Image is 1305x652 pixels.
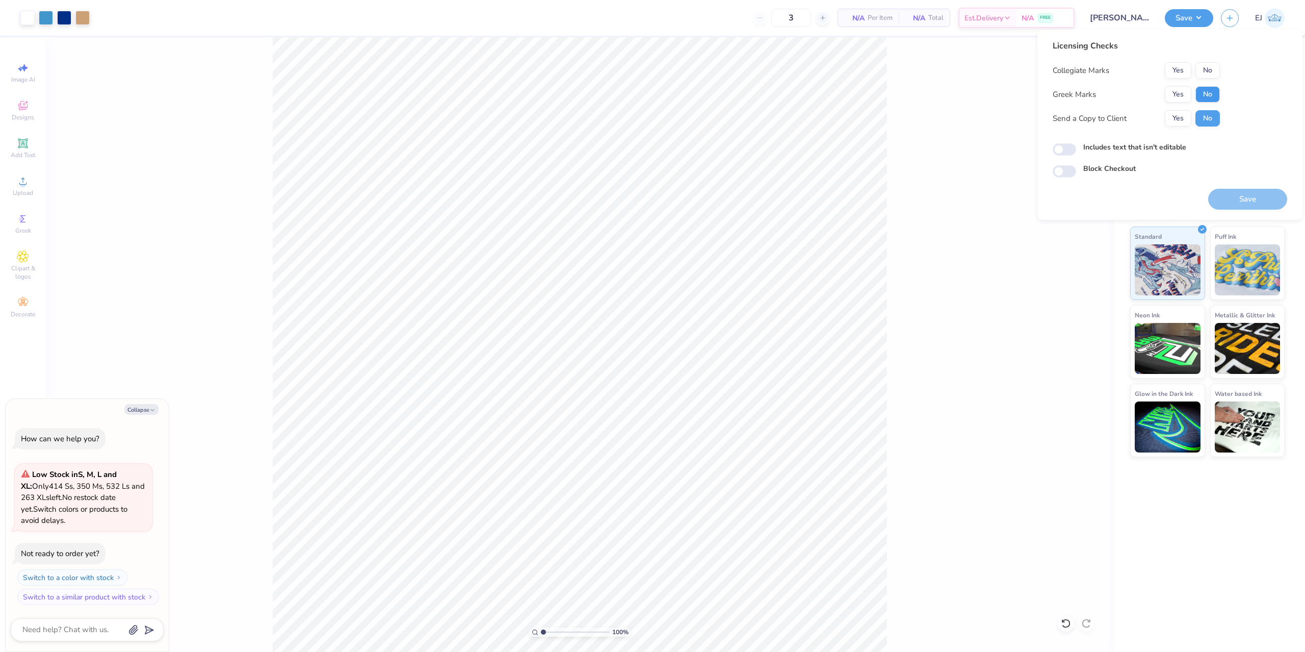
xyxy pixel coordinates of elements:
[1022,13,1034,23] span: N/A
[1165,110,1191,127] button: Yes
[905,13,925,23] span: N/A
[21,492,116,514] span: No restock date yet.
[15,227,31,235] span: Greek
[1165,62,1191,79] button: Yes
[1255,12,1262,24] span: EJ
[1215,244,1281,295] img: Puff Ink
[1165,86,1191,103] button: Yes
[1135,388,1193,399] span: Glow in the Dark Ink
[1135,231,1162,242] span: Standard
[147,594,153,600] img: Switch to a similar product with stock
[21,434,99,444] div: How can we help you?
[928,13,944,23] span: Total
[1255,8,1285,28] a: EJ
[964,13,1003,23] span: Est. Delivery
[868,13,893,23] span: Per Item
[17,569,127,586] button: Switch to a color with stock
[1053,65,1109,77] div: Collegiate Marks
[1053,40,1220,52] div: Licensing Checks
[1215,402,1281,453] img: Water based Ink
[11,76,35,84] span: Image AI
[1083,142,1186,153] label: Includes text that isn't editable
[12,113,34,121] span: Designs
[21,548,99,559] div: Not ready to order yet?
[1053,89,1096,101] div: Greek Marks
[612,628,629,637] span: 100 %
[1195,86,1220,103] button: No
[771,9,811,27] input: – –
[21,469,145,525] span: Only 414 Ss, 350 Ms, 532 Ls and 263 XLs left. Switch colors or products to avoid delays.
[124,404,159,415] button: Collapse
[1215,323,1281,374] img: Metallic & Glitter Ink
[1083,163,1136,174] label: Block Checkout
[1215,310,1275,320] span: Metallic & Glitter Ink
[844,13,865,23] span: N/A
[1215,388,1262,399] span: Water based Ink
[13,189,33,197] span: Upload
[1195,110,1220,127] button: No
[1215,231,1236,242] span: Puff Ink
[17,589,159,605] button: Switch to a similar product with stock
[11,151,35,159] span: Add Text
[1135,323,1200,374] img: Neon Ink
[1040,14,1051,21] span: FREE
[1135,402,1200,453] img: Glow in the Dark Ink
[1165,9,1213,27] button: Save
[21,469,117,491] strong: Low Stock in S, M, L and XL :
[11,310,35,318] span: Decorate
[1135,244,1200,295] img: Standard
[1135,310,1160,320] span: Neon Ink
[1195,62,1220,79] button: No
[1265,8,1285,28] img: Edgardo Jr
[1053,113,1127,124] div: Send a Copy to Client
[5,264,41,281] span: Clipart & logos
[1082,8,1157,28] input: Untitled Design
[116,574,122,581] img: Switch to a color with stock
